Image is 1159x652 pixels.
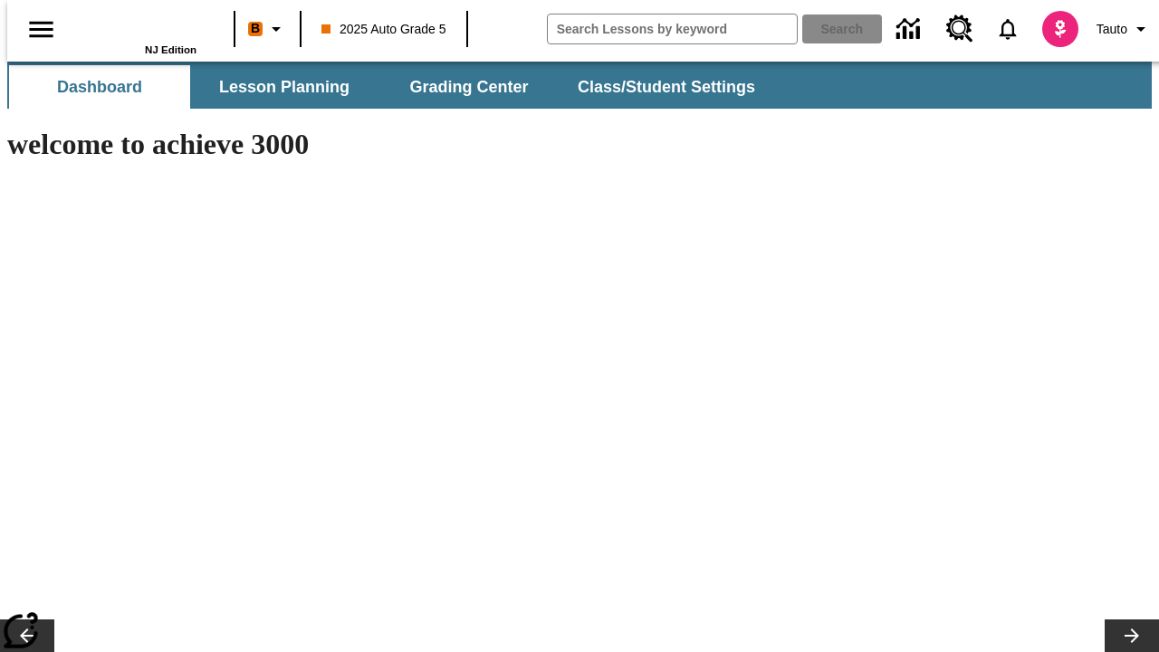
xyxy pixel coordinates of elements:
[1031,5,1089,53] button: Select a new avatar
[7,65,771,109] div: SubNavbar
[241,13,294,45] button: Boost Class color is orange. Change class color
[57,77,142,98] span: Dashboard
[321,20,446,39] span: 2025 Auto Grade 5
[219,77,350,98] span: Lesson Planning
[984,5,1031,53] a: Notifications
[145,44,196,55] span: NJ Edition
[14,3,68,56] button: Open side menu
[563,65,770,109] button: Class/Student Settings
[1097,20,1127,39] span: Tauto
[194,65,375,109] button: Lesson Planning
[251,17,260,40] span: B
[409,77,528,98] span: Grading Center
[578,77,755,98] span: Class/Student Settings
[9,65,190,109] button: Dashboard
[548,14,797,43] input: search field
[7,62,1152,109] div: SubNavbar
[378,65,560,109] button: Grading Center
[935,5,984,53] a: Resource Center, Will open in new tab
[79,8,196,44] a: Home
[7,128,790,161] h1: welcome to achieve 3000
[1089,13,1159,45] button: Profile/Settings
[886,5,935,54] a: Data Center
[1042,11,1078,47] img: avatar image
[1105,619,1159,652] button: Lesson carousel, Next
[79,6,196,55] div: Home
